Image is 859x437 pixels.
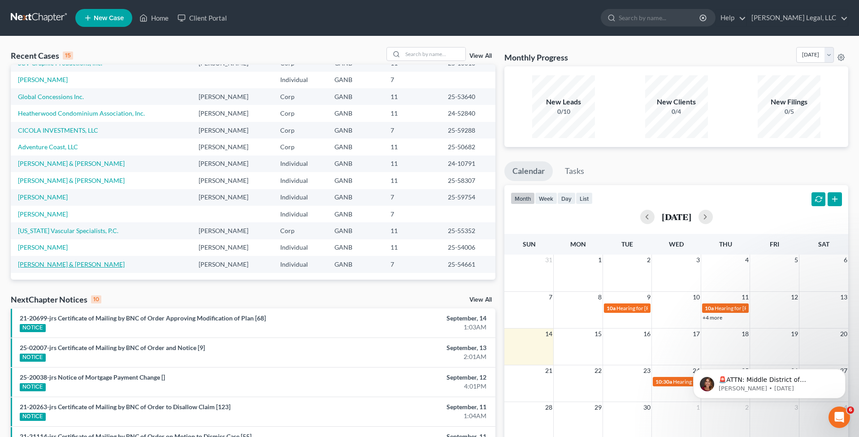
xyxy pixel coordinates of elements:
[680,350,859,413] iframe: Intercom notifications message
[818,240,829,248] span: Sat
[621,240,633,248] span: Tue
[18,59,102,67] a: SCV Graphic Productions, Inc.
[741,329,750,339] span: 18
[794,255,799,265] span: 5
[441,138,496,155] td: 25-50682
[645,97,708,107] div: New Clients
[544,402,553,413] span: 28
[383,222,441,239] td: 11
[441,88,496,105] td: 25-53640
[383,105,441,121] td: 11
[191,138,273,155] td: [PERSON_NAME]
[383,72,441,88] td: 7
[597,292,603,303] span: 8
[673,378,758,385] span: Hearing for Pansy [PERSON_NAME]
[383,206,441,222] td: 7
[692,329,701,339] span: 17
[576,192,593,204] button: list
[441,222,496,239] td: 25-55352
[715,305,828,312] span: Hearing for [PERSON_NAME] [PERSON_NAME]
[646,292,651,303] span: 9
[535,192,557,204] button: week
[758,97,820,107] div: New Filings
[273,72,327,88] td: Individual
[642,365,651,376] span: 23
[383,156,441,172] td: 11
[383,172,441,189] td: 11
[642,402,651,413] span: 30
[469,297,492,303] a: View All
[337,343,487,352] div: September, 13
[662,212,691,221] h2: [DATE]
[11,50,73,61] div: Recent Cases
[191,189,273,206] td: [PERSON_NAME]
[135,10,173,26] a: Home
[18,76,68,83] a: [PERSON_NAME]
[504,52,568,63] h3: Monthly Progress
[744,255,750,265] span: 4
[523,240,536,248] span: Sun
[273,122,327,138] td: Corp
[18,193,68,201] a: [PERSON_NAME]
[597,255,603,265] span: 1
[18,109,145,117] a: Heatherwood Condominium Association, Inc.
[758,107,820,116] div: 0/5
[441,156,496,172] td: 24-10791
[337,411,487,420] div: 1:04AM
[327,239,383,256] td: GANB
[18,210,68,218] a: [PERSON_NAME]
[504,161,553,181] a: Calendar
[469,53,492,59] a: View All
[383,256,441,273] td: 7
[594,329,603,339] span: 15
[273,105,327,121] td: Corp
[770,240,779,248] span: Fri
[327,256,383,273] td: GANB
[594,365,603,376] span: 22
[594,402,603,413] span: 29
[544,365,553,376] span: 21
[337,352,487,361] div: 2:01AM
[619,9,701,26] input: Search by name...
[273,138,327,155] td: Corp
[383,88,441,105] td: 11
[383,189,441,206] td: 7
[273,222,327,239] td: Corp
[532,107,595,116] div: 0/10
[607,305,616,312] span: 10a
[548,292,553,303] span: 7
[839,329,848,339] span: 20
[20,373,165,381] a: 25-20038-jrs Notice of Mortgage Payment Change []
[741,292,750,303] span: 11
[719,240,732,248] span: Thu
[327,122,383,138] td: GANB
[790,292,799,303] span: 12
[843,255,848,265] span: 6
[94,15,124,22] span: New Case
[557,161,592,181] a: Tasks
[191,256,273,273] td: [PERSON_NAME]
[703,314,722,321] a: +4 more
[273,156,327,172] td: Individual
[337,373,487,382] div: September, 12
[18,260,125,268] a: [PERSON_NAME] & [PERSON_NAME]
[570,240,586,248] span: Mon
[327,156,383,172] td: GANB
[383,122,441,138] td: 7
[337,314,487,323] div: September, 14
[327,138,383,155] td: GANB
[790,329,799,339] span: 19
[327,206,383,222] td: GANB
[403,48,465,61] input: Search by name...
[191,88,273,105] td: [PERSON_NAME]
[20,354,46,362] div: NOTICE
[327,189,383,206] td: GANB
[441,105,496,121] td: 24-52840
[191,156,273,172] td: [PERSON_NAME]
[705,305,714,312] span: 10a
[337,402,487,411] div: September, 11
